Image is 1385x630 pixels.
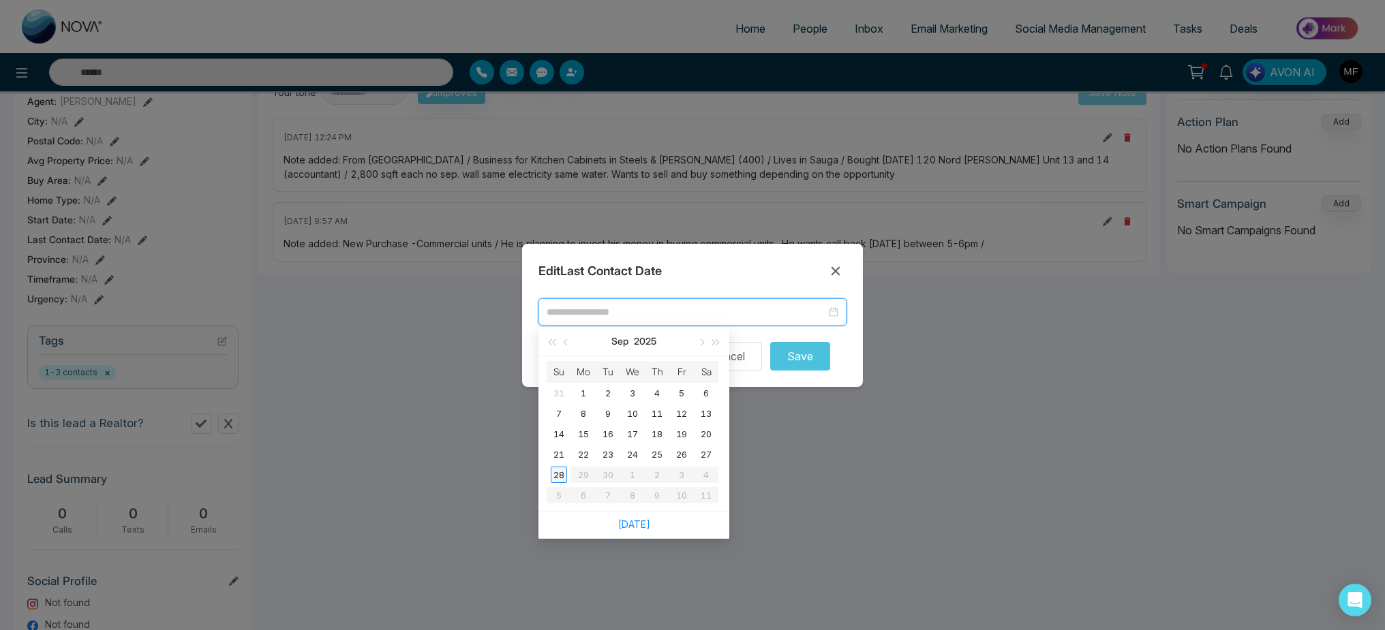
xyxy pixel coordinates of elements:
td: 2025-09-07 [547,403,571,424]
a: [DATE] [618,518,650,530]
div: 3 [624,385,641,401]
td: 2025-09-11 [645,403,669,424]
div: 2 [600,385,616,401]
div: 28 [551,467,567,483]
div: 5 [673,385,690,401]
td: 2025-09-18 [645,424,669,444]
td: 2025-09-04 [645,383,669,403]
div: 26 [673,446,690,462]
td: 2025-09-25 [645,444,669,464]
td: 2025-09-03 [620,383,645,403]
th: Fr [669,361,694,383]
div: 8 [575,405,592,422]
td: 2025-08-31 [547,383,571,403]
td: 2025-09-17 [620,424,645,444]
div: 14 [551,426,567,442]
div: 10 [624,405,641,422]
div: 27 [698,446,714,462]
div: 18 [649,426,665,442]
div: Open Intercom Messenger [1339,584,1371,616]
div: 16 [600,426,616,442]
td: 2025-09-06 [694,383,718,403]
button: 2025 [634,328,656,355]
td: 2025-09-05 [669,383,694,403]
div: 4 [649,385,665,401]
td: 2025-09-27 [694,444,718,464]
button: Sep [611,328,628,355]
div: 25 [649,446,665,462]
div: 7 [551,405,567,422]
td: 2025-09-15 [571,424,596,444]
td: 2025-09-20 [694,424,718,444]
td: 2025-09-24 [620,444,645,464]
td: 2025-09-12 [669,403,694,424]
div: 13 [698,405,714,422]
td: 2025-09-26 [669,444,694,464]
div: 19 [673,426,690,442]
div: 20 [698,426,714,442]
td: 2025-09-08 [571,403,596,424]
td: 2025-09-13 [694,403,718,424]
div: 17 [624,426,641,442]
td: 2025-09-16 [596,424,620,444]
div: 15 [575,426,592,442]
td: 2025-09-02 [596,383,620,403]
th: Th [645,361,669,383]
td: 2025-09-10 [620,403,645,424]
div: 22 [575,446,592,462]
td: 2025-09-21 [547,444,571,464]
div: 9 [600,405,616,422]
div: 11 [649,405,665,422]
td: 2025-09-23 [596,444,620,464]
div: 6 [698,385,714,401]
div: 21 [551,446,567,462]
div: 1 [575,385,592,401]
td: 2025-09-19 [669,424,694,444]
th: Tu [596,361,620,383]
th: We [620,361,645,383]
td: 2025-09-28 [547,464,571,485]
th: Su [547,361,571,383]
div: 12 [673,405,690,422]
th: Sa [694,361,718,383]
td: 2025-09-22 [571,444,596,464]
div: 23 [600,446,616,462]
th: Mo [571,361,596,383]
td: 2025-09-01 [571,383,596,403]
td: 2025-09-14 [547,424,571,444]
div: 24 [624,446,641,462]
td: 2025-09-09 [596,403,620,424]
div: 31 [551,385,567,401]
